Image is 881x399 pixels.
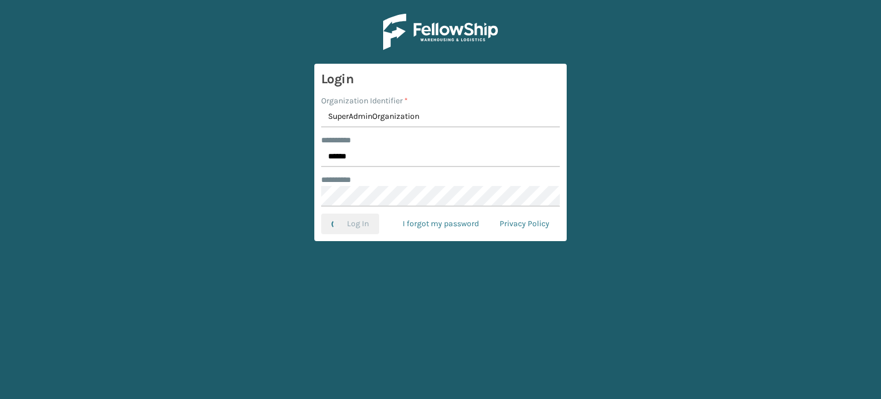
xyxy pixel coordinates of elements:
[321,95,408,107] label: Organization Identifier
[383,14,498,50] img: Logo
[321,71,560,88] h3: Login
[392,214,489,234] a: I forgot my password
[489,214,560,234] a: Privacy Policy
[321,214,379,234] button: Log In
